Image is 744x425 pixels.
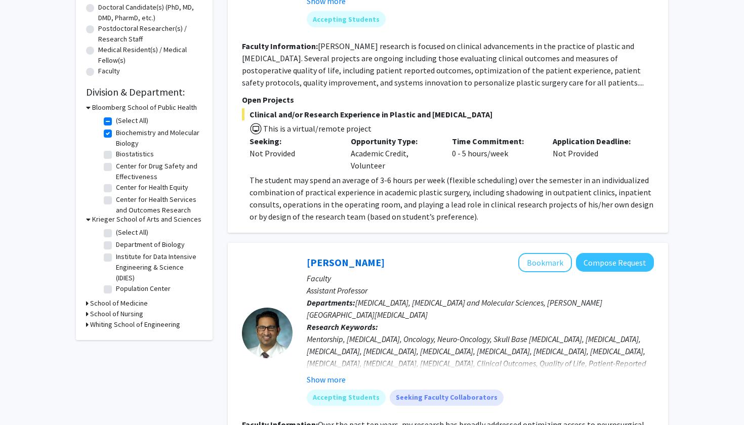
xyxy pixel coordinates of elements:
[90,298,148,309] h3: School of Medicine
[116,127,200,149] label: Biochemistry and Molecular Biology
[92,214,201,225] h3: Krieger School of Arts and Sciences
[307,11,386,27] mat-chip: Accepting Students
[116,182,188,193] label: Center for Health Equity
[98,45,202,66] label: Medical Resident(s) / Medical Fellow(s)
[307,272,654,284] p: Faculty
[343,135,444,172] div: Academic Credit, Volunteer
[90,319,180,330] h3: Whiting School of Engineering
[452,135,538,147] p: Time Commitment:
[86,86,202,98] h2: Division & Department:
[518,253,572,272] button: Add Raj Mukherjee to Bookmarks
[92,102,197,113] h3: Bloomberg School of Public Health
[307,256,385,269] a: [PERSON_NAME]
[116,227,148,238] label: (Select All)
[116,115,148,126] label: (Select All)
[351,135,437,147] p: Opportunity Type:
[242,41,318,51] b: Faculty Information:
[307,284,654,296] p: Assistant Professor
[116,239,185,250] label: Department of Biology
[116,149,154,159] label: Biostatistics
[307,297,355,308] b: Departments:
[98,66,120,76] label: Faculty
[90,309,143,319] h3: School of Nursing
[576,253,654,272] button: Compose Request to Raj Mukherjee
[262,123,371,134] span: This is a virtual/remote project
[8,379,43,417] iframe: Chat
[250,135,336,147] p: Seeking:
[116,251,200,283] label: Institute for Data Intensive Engineering & Science (IDIES)
[307,373,346,386] button: Show more
[307,333,654,406] div: Mentorship, [MEDICAL_DATA], Oncology, Neuro-Oncology, Skull Base [MEDICAL_DATA], [MEDICAL_DATA], ...
[307,390,386,406] mat-chip: Accepting Students
[444,135,546,172] div: 0 - 5 hours/week
[242,108,654,120] span: Clinical and/or Research Experience in Plastic and [MEDICAL_DATA]
[250,147,336,159] div: Not Provided
[116,194,200,216] label: Center for Health Services and Outcomes Research
[116,283,171,294] label: Population Center
[307,297,602,320] span: [MEDICAL_DATA], [MEDICAL_DATA] and Molecular Sciences, [PERSON_NAME][GEOGRAPHIC_DATA][MEDICAL_DATA]
[98,2,202,23] label: Doctoral Candidate(s) (PhD, MD, DMD, PharmD, etc.)
[553,135,639,147] p: Application Deadline:
[116,161,200,182] label: Center for Drug Safety and Effectiveness
[242,41,644,88] fg-read-more: [PERSON_NAME] research is focused on clinical advancements in the practice of plastic and [MEDICA...
[545,135,646,172] div: Not Provided
[242,94,654,106] p: Open Projects
[98,23,202,45] label: Postdoctoral Researcher(s) / Research Staff
[307,322,378,332] b: Research Keywords:
[250,175,653,222] span: The student may spend an average of 3-6 hours per week (flexible scheduling) over the semester in...
[390,390,504,406] mat-chip: Seeking Faculty Collaborators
